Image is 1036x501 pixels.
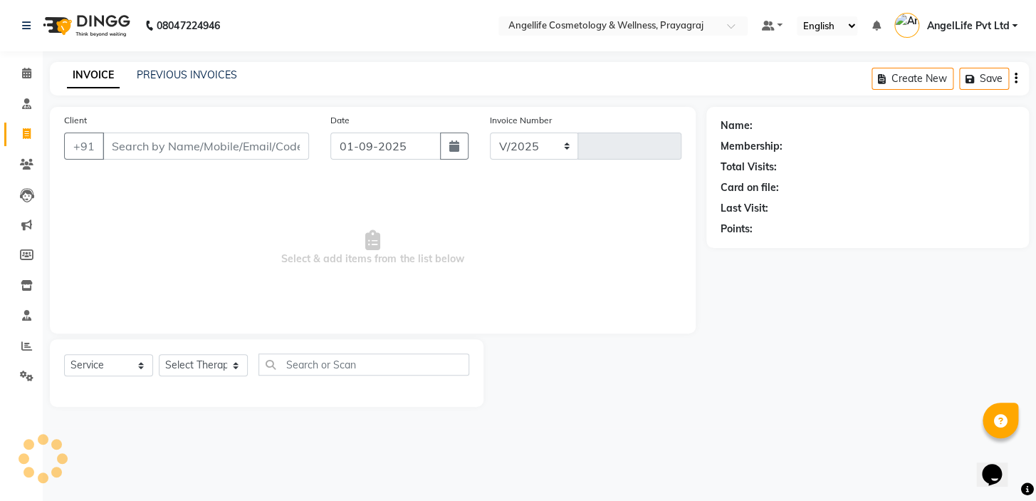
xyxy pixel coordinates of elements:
[67,63,120,88] a: INVOICE
[103,133,309,160] input: Search by Name/Mobile/Email/Code
[721,160,777,175] div: Total Visits:
[64,114,87,127] label: Client
[490,114,552,127] label: Invoice Number
[721,139,783,154] div: Membership:
[330,114,350,127] label: Date
[157,6,219,46] b: 08047224946
[64,177,681,319] span: Select & add items from the list below
[721,222,753,237] div: Points:
[926,19,1009,33] span: AngelLife Pvt Ltd
[959,68,1009,90] button: Save
[872,68,953,90] button: Create New
[137,68,237,81] a: PREVIOUS INVOICES
[258,353,469,376] input: Search or Scan
[64,133,104,160] button: +91
[721,180,779,195] div: Card on file:
[721,118,753,133] div: Name:
[36,6,134,46] img: logo
[976,444,1022,487] iframe: chat widget
[894,13,919,38] img: AngelLife Pvt Ltd
[721,201,768,216] div: Last Visit:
